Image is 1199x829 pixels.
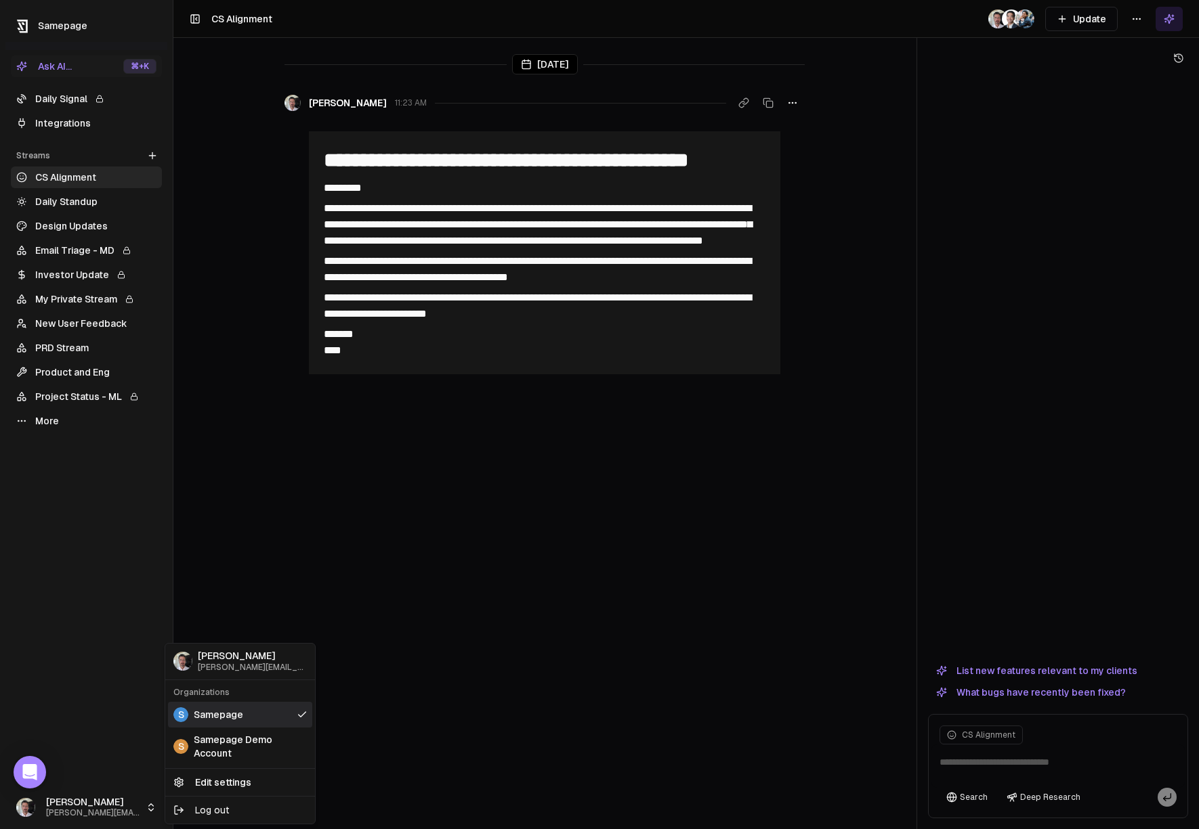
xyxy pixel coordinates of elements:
span: Samepage [194,708,243,721]
span: S [173,739,188,754]
div: Organizations [168,683,312,702]
div: Log out [168,799,312,821]
span: Samepage Demo Account [194,733,291,760]
a: Edit settings [168,771,312,793]
span: [PERSON_NAME][EMAIL_ADDRESS] [198,663,307,673]
img: _image [173,652,192,671]
span: [PERSON_NAME] [198,650,307,663]
span: S [173,707,188,722]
